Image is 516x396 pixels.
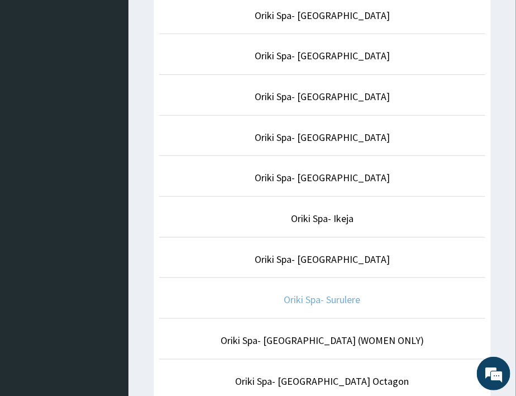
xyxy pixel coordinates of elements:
img: d_794563401_company_1708531726252_794563401 [21,56,45,84]
textarea: Type your message and hit 'Enter' [6,271,213,310]
div: Minimize live chat window [183,6,210,32]
div: Chat with us now [58,63,188,77]
span: We're online! [65,124,154,237]
a: Oriki Spa- [GEOGRAPHIC_DATA] (WOMEN ONLY) [221,334,424,347]
a: Oriki Spa- [GEOGRAPHIC_DATA] [255,253,390,266]
a: Oriki Spa- Ikeja [291,212,353,225]
a: Oriki Spa- [GEOGRAPHIC_DATA] [255,90,390,103]
a: Oriki Spa- Surulere [284,293,361,306]
a: Oriki Spa- [GEOGRAPHIC_DATA] [255,171,390,184]
a: Oriki Spa- [GEOGRAPHIC_DATA] Octagon [236,375,409,388]
a: Oriki Spa- [GEOGRAPHIC_DATA] [255,9,390,22]
a: Oriki Spa- [GEOGRAPHIC_DATA] [255,49,390,62]
a: Oriki Spa- [GEOGRAPHIC_DATA] [255,131,390,144]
